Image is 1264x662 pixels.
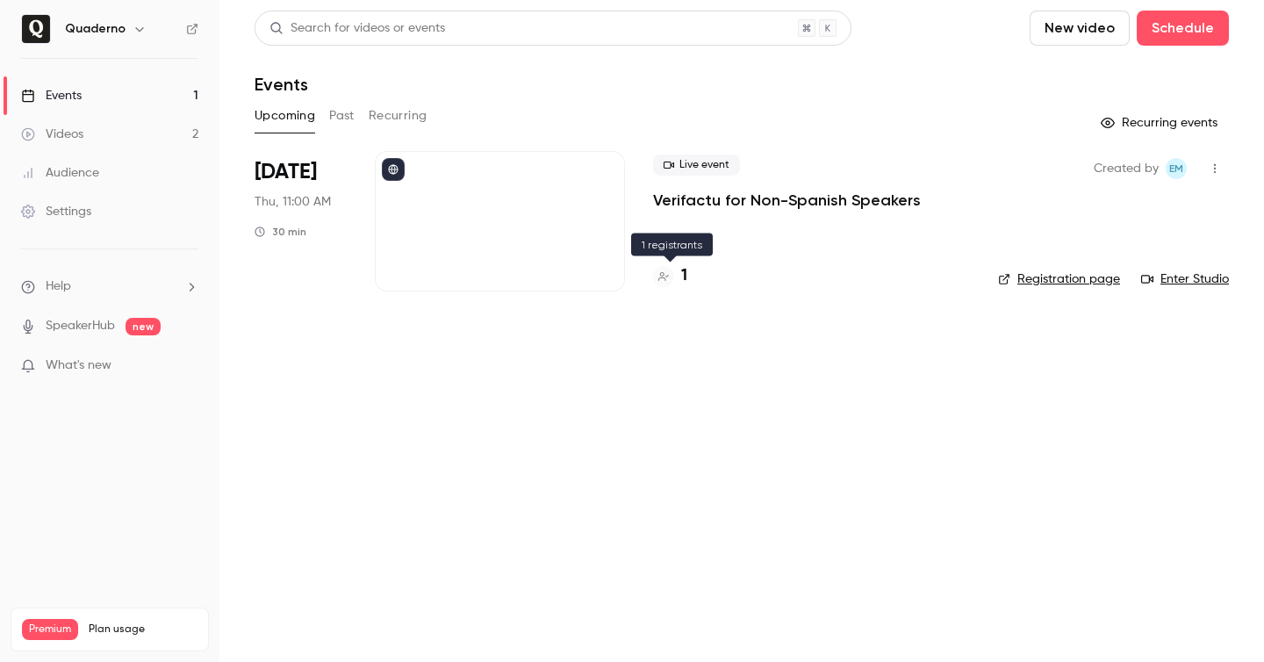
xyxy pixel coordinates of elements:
div: 30 min [255,225,306,239]
img: Quaderno [22,15,50,43]
button: New video [1030,11,1130,46]
h4: 1 [681,264,687,288]
span: Live event [653,155,740,176]
div: Search for videos or events [269,19,445,38]
div: Oct 23 Thu, 11:00 AM (Europe/Madrid) [255,151,347,291]
li: help-dropdown-opener [21,277,198,296]
a: Verifactu for Non-Spanish Speakers [653,190,921,211]
button: Recurring events [1093,109,1229,137]
span: EM [1169,158,1183,179]
span: Premium [22,619,78,640]
iframe: Noticeable Trigger [177,358,198,374]
button: Recurring [369,102,427,130]
a: SpeakerHub [46,317,115,335]
div: Events [21,87,82,104]
span: Created by [1094,158,1159,179]
a: Enter Studio [1141,270,1229,288]
span: Help [46,277,71,296]
span: Eileen McRae [1166,158,1187,179]
button: Past [329,102,355,130]
div: Audience [21,164,99,182]
h1: Events [255,74,308,95]
span: Plan usage [89,622,197,637]
span: new [126,318,161,335]
button: Schedule [1137,11,1229,46]
h6: Quaderno [65,20,126,38]
div: Videos [21,126,83,143]
div: Settings [21,203,91,220]
button: Upcoming [255,102,315,130]
span: Thu, 11:00 AM [255,193,331,211]
span: What's new [46,356,111,375]
a: 1 [653,264,687,288]
span: [DATE] [255,158,317,186]
a: Registration page [998,270,1120,288]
